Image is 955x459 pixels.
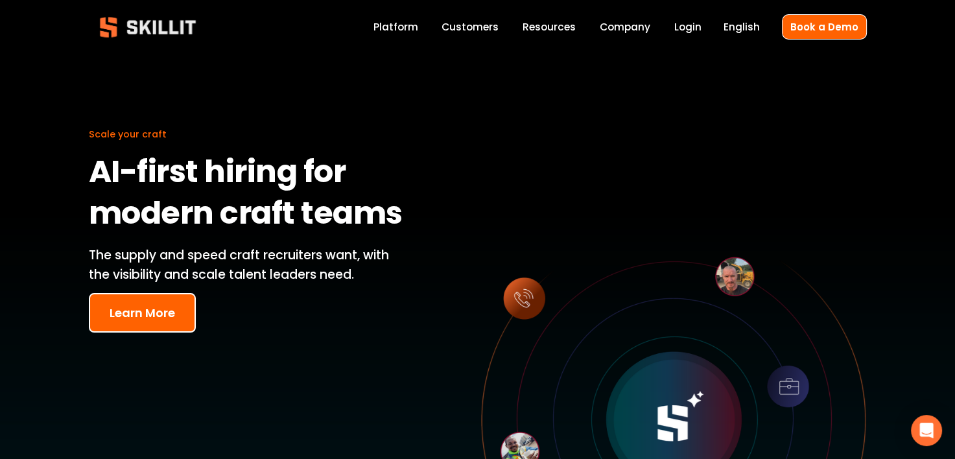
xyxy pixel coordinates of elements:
button: Learn More [89,293,196,333]
span: Scale your craft [89,128,167,141]
a: Company [600,19,650,36]
a: Platform [373,19,418,36]
span: Resources [523,19,576,34]
span: English [724,19,760,34]
a: Book a Demo [782,14,867,40]
div: language picker [724,19,760,36]
img: Skillit [89,8,207,47]
strong: AI-first hiring for modern craft teams [89,148,403,242]
a: folder dropdown [523,19,576,36]
p: The supply and speed craft recruiters want, with the visibility and scale talent leaders need. [89,246,409,285]
div: Open Intercom Messenger [911,415,942,446]
a: Customers [442,19,499,36]
a: Login [674,19,702,36]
